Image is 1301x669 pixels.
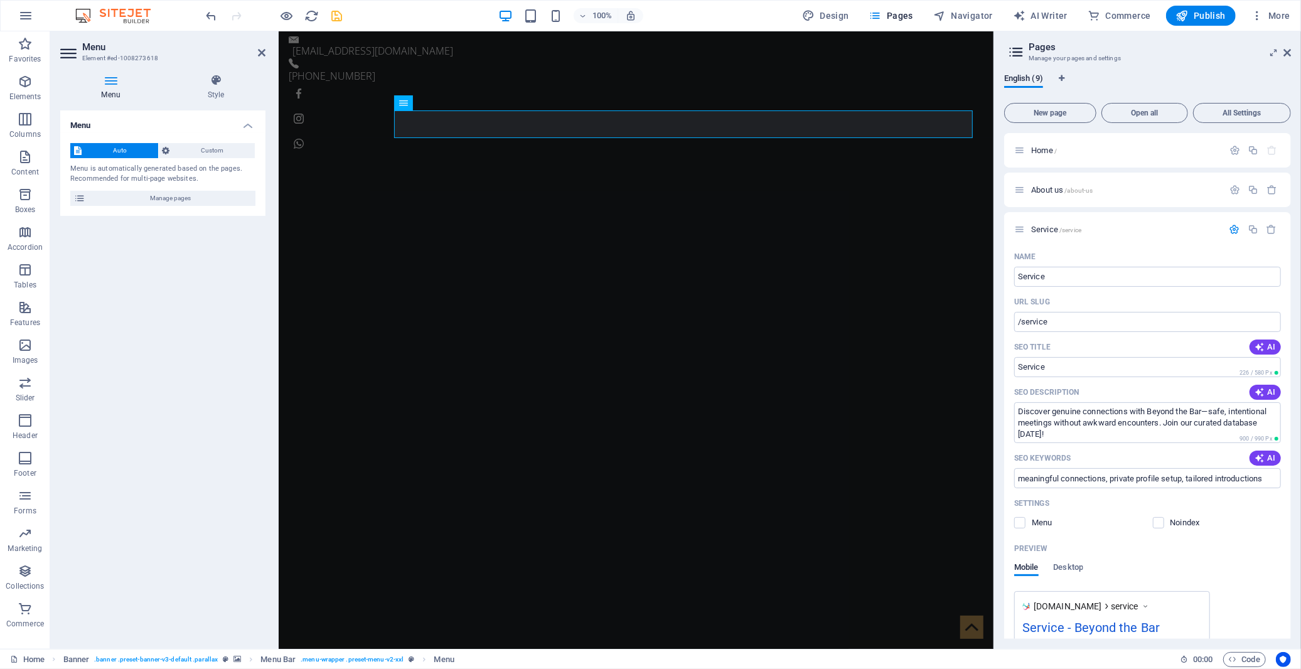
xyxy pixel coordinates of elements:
[1248,145,1258,156] div: Duplicate
[1029,53,1266,64] h3: Manage your pages and settings
[1237,368,1281,377] span: Calculated pixel length in search results
[864,6,918,26] button: Pages
[1064,187,1093,194] span: /about-us
[13,431,38,441] p: Header
[1031,146,1057,155] span: Click to open page
[1027,225,1223,233] div: Service/service
[85,143,154,158] span: Auto
[1255,453,1276,463] span: AI
[1255,387,1276,397] span: AI
[205,9,219,23] i: Undo: Change pages (Ctrl+Z)
[10,318,40,328] p: Features
[1239,370,1272,376] span: 226 / 580 Px
[1014,498,1049,508] p: Settings
[1031,225,1081,234] span: Click to open page
[1022,618,1202,643] div: Service - Beyond the Bar
[223,656,228,663] i: This element is a customizable preset
[1004,103,1096,123] button: New page
[1111,600,1138,613] span: service
[1008,6,1073,26] button: AI Writer
[1266,145,1277,156] div: The startpage cannot be deleted
[1010,109,1091,117] span: New page
[9,129,41,139] p: Columns
[1199,109,1285,117] span: All Settings
[1031,185,1093,195] span: Click to open page
[1246,6,1295,26] button: More
[869,9,913,22] span: Pages
[802,9,849,22] span: Design
[1266,185,1277,195] div: Remove
[1193,652,1213,667] span: 00 00
[1059,227,1081,233] span: /service
[933,9,993,22] span: Navigator
[70,143,158,158] button: Auto
[8,543,42,554] p: Marketing
[1229,185,1240,195] div: Settings
[625,10,636,21] i: On resize automatically adjust zoom level to fit chosen device.
[797,6,854,26] div: Design (Ctrl+Alt+Y)
[434,652,454,667] span: Click to select. Double-click to edit
[1248,224,1258,235] div: Duplicate
[1029,41,1291,53] h2: Pages
[1014,543,1048,554] p: Preview of your page in search results
[70,191,255,206] button: Manage pages
[1276,652,1291,667] button: Usercentrics
[1014,297,1050,307] p: URL SLUG
[592,8,613,23] h6: 100%
[1032,517,1073,528] p: Define if you want this page to be shown in auto-generated navigation.
[1170,517,1211,528] p: Instruct search engines to exclude this page from search results.
[174,143,252,158] span: Custom
[1266,224,1277,235] div: Remove
[1054,560,1084,577] span: Desktop
[63,652,454,667] nav: breadcrumb
[1004,71,1043,88] span: English (9)
[82,53,240,64] h3: Element #ed-1008273618
[1004,74,1291,98] div: Language Tabs
[16,393,35,403] p: Slider
[1250,340,1281,355] button: AI
[1180,652,1213,667] h6: Session time
[6,619,44,629] p: Commerce
[797,6,854,26] button: Design
[1176,9,1226,22] span: Publish
[13,355,38,365] p: Images
[1014,453,1071,463] p: SEO Keywords
[6,581,44,591] p: Collections
[1027,186,1223,194] div: About us/about-us
[14,280,36,290] p: Tables
[63,652,90,667] span: Click to select. Double-click to edit
[1027,146,1223,154] div: Home/
[1237,434,1281,443] span: Calculated pixel length in search results
[301,652,404,667] span: . menu-wrapper .preset-menu-v2-xxl
[60,74,166,100] h4: Menu
[928,6,998,26] button: Navigator
[1101,103,1188,123] button: Open all
[1014,252,1036,262] p: Name
[1255,342,1276,352] span: AI
[1250,451,1281,466] button: AI
[233,656,241,663] i: This element contains a background
[574,8,618,23] button: 100%
[1107,109,1182,117] span: Open all
[89,191,252,206] span: Manage pages
[1202,655,1204,664] span: :
[82,41,265,53] h2: Menu
[1014,357,1281,377] input: The page title in search results and browser tabs
[14,506,36,516] p: Forms
[1014,342,1051,352] p: SEO Title
[1088,9,1151,22] span: Commerce
[166,74,265,100] h4: Style
[1034,600,1102,613] span: [DOMAIN_NAME]
[9,54,41,64] p: Favorites
[1229,652,1260,667] span: Code
[1229,145,1240,156] div: Settings
[60,110,265,133] h4: Menu
[1223,652,1266,667] button: Code
[1248,185,1258,195] div: Duplicate
[1014,342,1051,352] label: The page title in search results and browser tabs
[260,652,296,667] span: Click to select. Double-click to edit
[159,143,255,158] button: Custom
[1250,385,1281,400] button: AI
[1054,147,1057,154] span: /
[8,242,43,252] p: Accordion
